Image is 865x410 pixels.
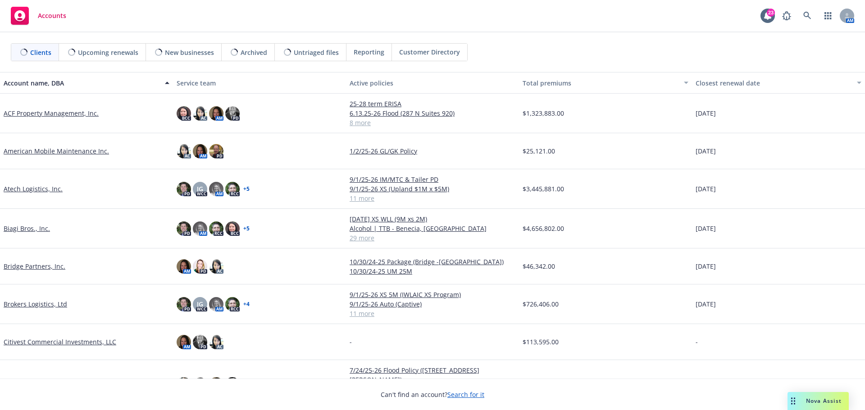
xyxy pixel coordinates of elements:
[209,144,223,158] img: photo
[193,144,207,158] img: photo
[209,335,223,349] img: photo
[177,78,342,88] div: Service team
[350,299,515,309] a: 9/1/25-26 Auto (Captive)
[696,146,716,156] span: [DATE]
[354,47,384,57] span: Reporting
[209,377,223,392] img: photo
[243,226,250,231] a: + 5
[209,221,223,236] img: photo
[350,78,515,88] div: Active policies
[30,48,51,57] span: Clients
[193,259,207,274] img: photo
[7,3,70,28] a: Accounts
[447,390,484,399] a: Search for it
[350,99,515,108] a: 25-28 term ERISA
[4,146,109,156] a: American Mobile Maintenance Inc.
[523,78,678,88] div: Total premiums
[225,377,240,392] img: photo
[350,108,515,118] a: 6.13.25-26 Flood (287 N Suites 920)
[350,309,515,318] a: 11 more
[193,221,207,236] img: photo
[4,184,63,194] a: Atech Logistics, Inc.
[519,72,692,94] button: Total premiums
[788,392,849,410] button: Nova Assist
[225,221,240,236] img: photo
[692,72,865,94] button: Closest renewal date
[177,297,191,311] img: photo
[696,108,716,118] span: [DATE]
[350,266,515,276] a: 10/30/24-25 UM 25M
[696,261,716,271] span: [DATE]
[177,221,191,236] img: photo
[523,146,555,156] span: $25,121.00
[4,261,65,271] a: Bridge Partners, Inc.
[523,261,555,271] span: $46,342.00
[177,144,191,158] img: photo
[243,186,250,192] a: + 5
[177,377,191,392] img: photo
[696,184,716,194] span: [DATE]
[294,48,339,57] span: Untriaged files
[38,12,66,19] span: Accounts
[788,392,799,410] div: Drag to move
[399,47,460,57] span: Customer Directory
[193,106,207,121] img: photo
[523,224,564,233] span: $4,656,802.00
[193,377,207,392] img: photo
[173,72,346,94] button: Service team
[767,7,775,15] div: 23
[523,184,564,194] span: $3,445,881.00
[4,224,50,233] a: Biagi Bros., Inc.
[4,337,116,347] a: Citivest Commercial Investments, LLC
[4,78,159,88] div: Account name, DBA
[806,397,842,405] span: Nova Assist
[350,290,515,299] a: 9/1/25-26 XS 5M (IWLAIC XS Program)
[197,184,203,194] span: JG
[696,299,716,309] span: [DATE]
[350,214,515,224] a: [DATE] XS WLL (9M xs 2M)
[346,72,519,94] button: Active policies
[197,299,203,309] span: JG
[4,108,99,118] a: ACF Property Management, Inc.
[350,233,515,243] a: 29 more
[350,146,515,156] a: 1/2/25-26 GL/GK Policy
[350,337,352,347] span: -
[209,182,223,196] img: photo
[78,48,138,57] span: Upcoming renewals
[209,297,223,311] img: photo
[523,337,559,347] span: $113,595.00
[177,182,191,196] img: photo
[798,7,816,25] a: Search
[350,365,515,384] a: 7/24/25-26 Flood Policy ([STREET_ADDRESS][PERSON_NAME])
[819,7,837,25] a: Switch app
[350,184,515,194] a: 9/1/25-26 XS (Upland $1M x $5M)
[209,106,223,121] img: photo
[225,106,240,121] img: photo
[193,335,207,349] img: photo
[209,259,223,274] img: photo
[350,194,515,203] a: 11 more
[696,224,716,233] span: [DATE]
[523,108,564,118] span: $1,323,883.00
[523,299,559,309] span: $726,406.00
[225,182,240,196] img: photo
[177,259,191,274] img: photo
[241,48,267,57] span: Archived
[778,7,796,25] a: Report a Bug
[4,299,67,309] a: Brokers Logistics, Ltd
[225,297,240,311] img: photo
[350,175,515,184] a: 9/1/25-26 IM/MTC & Tailer PD
[350,118,515,127] a: 8 more
[696,337,698,347] span: -
[165,48,214,57] span: New businesses
[177,335,191,349] img: photo
[696,78,851,88] div: Closest renewal date
[381,390,484,399] span: Can't find an account?
[350,257,515,266] a: 10/30/24-25 Package (Bridge -[GEOGRAPHIC_DATA])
